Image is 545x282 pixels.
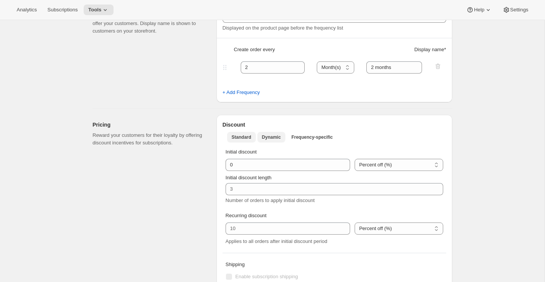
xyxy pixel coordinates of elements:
[462,5,496,15] button: Help
[226,261,443,268] p: Shipping
[510,7,528,13] span: Settings
[232,134,251,140] span: Standard
[12,5,41,15] button: Analytics
[226,197,315,203] span: Number of orders to apply initial discount
[262,134,281,140] span: Dynamic
[43,5,82,15] button: Subscriptions
[498,5,533,15] button: Settings
[218,86,265,99] button: + Add Frequency
[226,148,443,156] p: Initial discount
[93,121,204,128] h2: Pricing
[47,7,78,13] span: Subscriptions
[93,12,204,35] p: Specify the frequency options you would like to offer your customers. Display name is shown to cu...
[226,212,443,219] p: Recurring discount
[84,5,114,15] button: Tools
[291,134,333,140] span: Frequency-specific
[88,7,101,13] span: Tools
[17,7,37,13] span: Analytics
[366,61,422,74] input: 1 month
[234,46,275,53] span: Create order every
[226,159,339,171] input: 10
[474,7,484,13] span: Help
[226,175,271,180] span: Initial discount length
[414,46,446,53] span: Display name *
[223,121,446,128] h2: Discount
[226,183,432,195] input: 3
[223,89,260,96] span: + Add Frequency
[226,222,339,235] input: 10
[93,132,204,147] p: Reward your customers for their loyalty by offering discount incentives for subscriptions.
[235,274,298,279] span: Enable subscription shipping
[223,25,343,31] span: Displayed on the product page before the frequency list
[226,238,443,245] div: Applies to all orders after initial discount period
